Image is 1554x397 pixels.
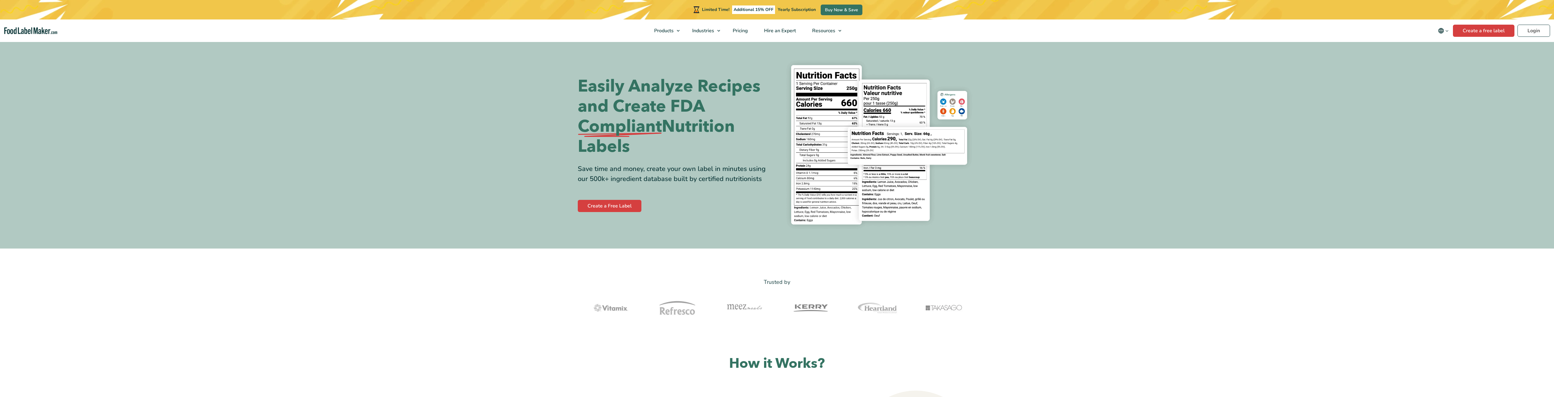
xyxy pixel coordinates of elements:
span: Pricing [731,27,749,34]
a: Products [646,19,683,42]
span: Products [652,27,674,34]
h1: Easily Analyze Recipes and Create FDA Nutrition Labels [578,76,773,157]
a: Food Label Maker homepage [4,27,57,34]
a: Hire an Expert [756,19,803,42]
span: Compliant [578,117,662,137]
span: Additional 15% OFF [732,5,775,14]
h2: How it Works? [578,355,977,373]
span: Yearly Subscription [778,7,816,12]
a: Create a free label [1453,25,1514,37]
a: Buy Now & Save [821,5,862,15]
a: Industries [684,19,723,42]
a: Login [1517,25,1550,37]
span: Resources [810,27,836,34]
a: Create a Free Label [578,200,641,212]
p: Trusted by [578,278,977,287]
a: Resources [804,19,844,42]
button: Change language [1434,25,1453,37]
span: Industries [690,27,715,34]
div: Save time and money, create your own label in minutes using our 500k+ ingredient database built b... [578,164,773,184]
a: Pricing [725,19,755,42]
span: Hire an Expert [762,27,797,34]
span: Limited Time! [702,7,729,12]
